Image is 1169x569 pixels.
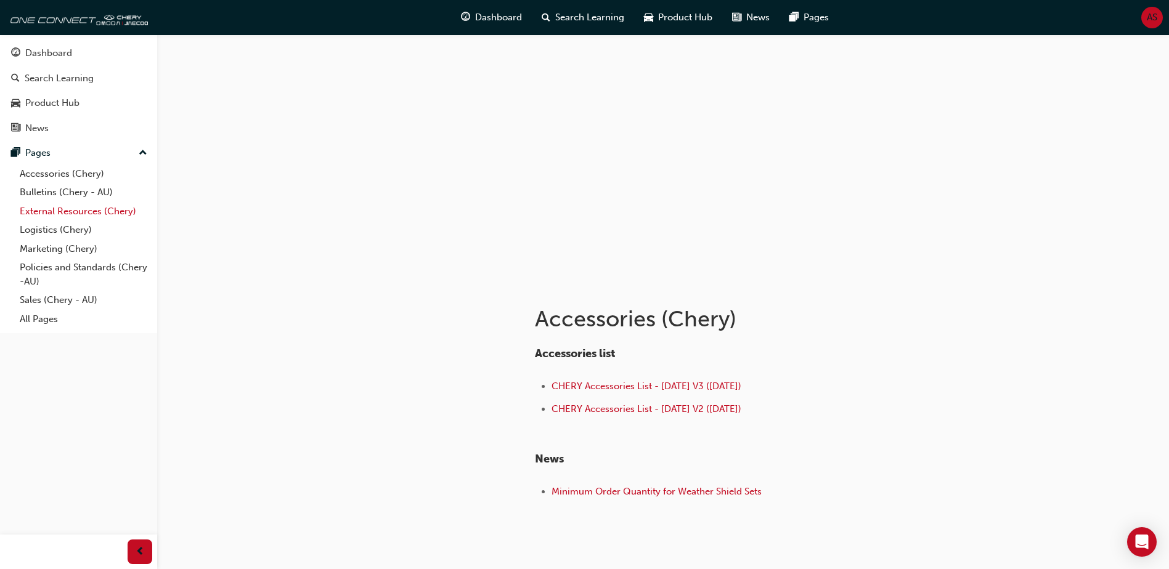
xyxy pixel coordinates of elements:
[15,220,152,240] a: Logistics (Chery)
[5,142,152,164] button: Pages
[552,403,741,414] a: CHERY Accessories List - [DATE] V2 ([DATE])
[11,98,20,109] span: car-icon
[658,10,712,25] span: Product Hub
[1141,7,1163,28] button: AS
[780,5,839,30] a: pages-iconPages
[11,148,20,159] span: pages-icon
[789,10,799,25] span: pages-icon
[555,10,624,25] span: Search Learning
[552,381,741,392] a: CHERY Accessories List - [DATE] V3 ([DATE])
[535,347,615,360] span: Accessories list
[15,291,152,310] a: Sales (Chery - AU)
[475,10,522,25] span: Dashboard
[1147,10,1157,25] span: AS
[644,10,653,25] span: car-icon
[5,92,152,115] a: Product Hub
[136,544,145,560] span: prev-icon
[139,145,147,161] span: up-icon
[5,42,152,65] a: Dashboard
[535,452,564,466] span: News
[15,164,152,184] a: Accessories (Chery)
[25,46,72,60] div: Dashboard
[25,71,94,86] div: Search Learning
[634,5,722,30] a: car-iconProduct Hub
[722,5,780,30] a: news-iconNews
[11,73,20,84] span: search-icon
[25,121,49,135] div: News
[535,305,939,333] h1: Accessories (Chery)
[25,96,79,110] div: Product Hub
[552,486,762,497] a: Minimum Order Quantity for Weather Shield Sets
[15,240,152,259] a: Marketing (Chery)
[804,10,829,25] span: Pages
[15,258,152,291] a: Policies and Standards (Chery -AU)
[25,146,51,160] div: Pages
[5,117,152,140] a: News
[532,5,634,30] a: search-iconSearch Learning
[11,123,20,134] span: news-icon
[451,5,532,30] a: guage-iconDashboard
[15,202,152,221] a: External Resources (Chery)
[15,310,152,329] a: All Pages
[6,5,148,30] img: oneconnect
[15,183,152,202] a: Bulletins (Chery - AU)
[11,48,20,59] span: guage-icon
[542,10,550,25] span: search-icon
[732,10,741,25] span: news-icon
[746,10,770,25] span: News
[5,67,152,90] a: Search Learning
[461,10,470,25] span: guage-icon
[5,39,152,142] button: DashboardSearch LearningProduct HubNews
[1127,527,1157,557] div: Open Intercom Messenger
